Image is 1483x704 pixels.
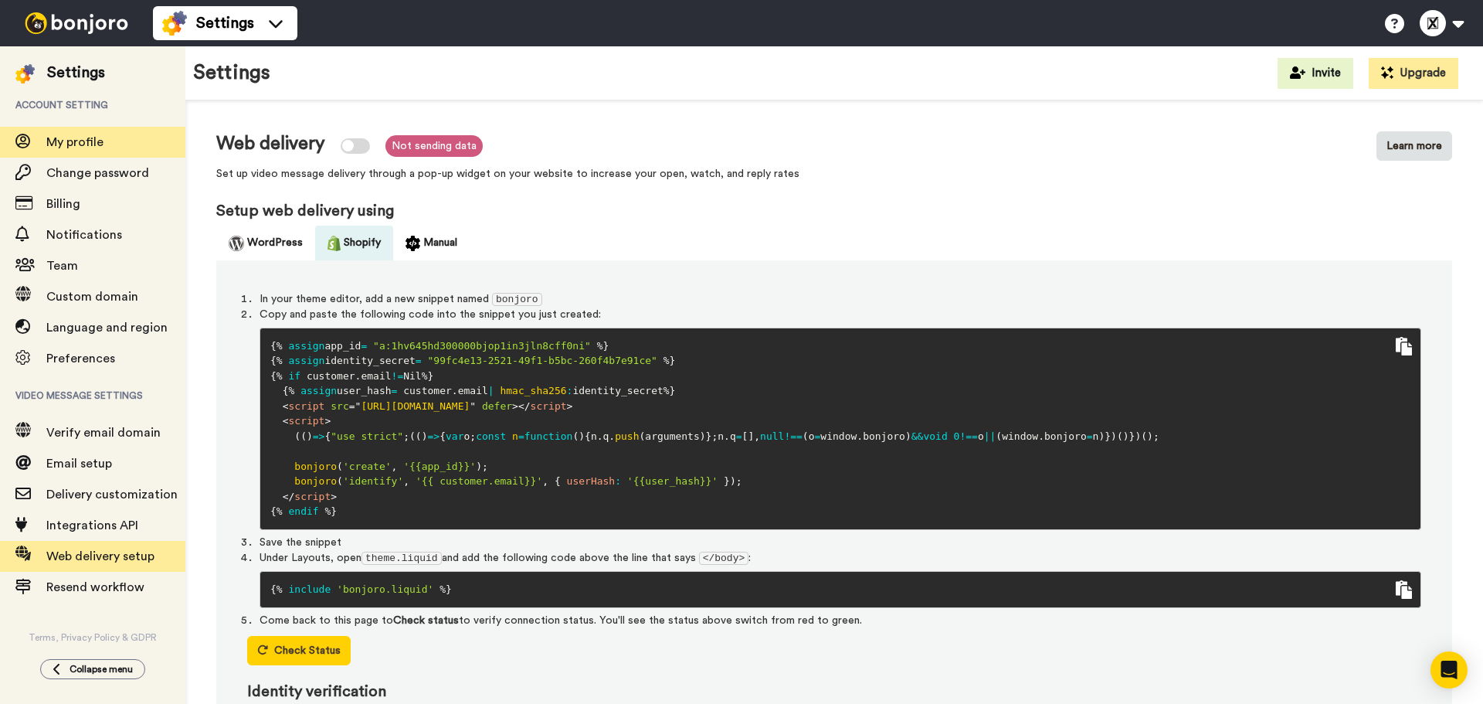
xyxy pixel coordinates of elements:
button: Learn more [1376,131,1452,161]
button: WordPress [216,226,315,260]
span: q [730,430,736,442]
span: } [1105,430,1111,442]
span: ] [748,430,754,442]
span: Collapse menu [70,663,133,675]
span: ( [337,461,343,472]
span: user_hash [337,385,391,396]
span: : [615,475,621,487]
span: {% [283,385,295,396]
button: Collapse menu [40,659,145,679]
span: ' [416,475,422,487]
span: { [555,475,561,487]
span: = [361,340,367,352]
span: " [470,400,476,412]
span: !== [784,430,802,442]
span: ( [572,430,579,442]
span: ; [470,430,476,442]
span: ) [1111,430,1117,442]
label: Setup web delivery using [216,200,394,222]
span: {{ [422,475,434,487]
span: ' [403,461,409,472]
span: . [488,475,494,487]
span: {% [270,583,283,595]
span: = [416,355,422,366]
span: = [518,430,524,442]
span: != [392,370,404,382]
span: . [724,430,730,442]
span: ) [730,475,736,487]
span: ; [403,430,409,442]
span: => [428,430,440,442]
span: ( [337,475,343,487]
span: customer [307,370,355,382]
img: settings-colored.svg [15,64,35,83]
span: ( [996,430,1002,442]
span: ( [409,430,416,442]
span: > [512,400,518,412]
span: hmac_sha256 [500,385,566,396]
span: = [815,430,821,442]
span: %} [422,370,434,382]
a: Learn more [1376,141,1452,151]
span: 'create' [343,461,392,472]
span: [URL][DOMAIN_NAME] [361,400,470,412]
span: , [403,475,409,487]
span: window [820,430,857,442]
span: Not sending data [385,135,483,157]
span: } [706,430,712,442]
span: "99fc4e13-2521-49f1-b5bc-260f4b7e91ce" [428,355,657,366]
span: Verify email domain [46,427,161,439]
span: {% [270,340,283,352]
span: ' [470,461,476,472]
span: , [542,475,548,487]
span: ( [1141,430,1147,442]
span: ; [711,430,718,442]
span: Notifications [46,229,122,241]
span: Nil [403,370,421,382]
span: . [597,430,603,442]
span: {% [270,355,283,366]
span: && [911,430,924,442]
span: Resend workflow [46,581,144,593]
span: 'bonjoro.liquid' [337,583,433,595]
span: null [760,430,784,442]
span: defer [482,400,512,412]
span: arguments [645,430,699,442]
img: bj-logo-header-white.svg [19,12,134,34]
li: Under Layouts, open and add the following code above the line that says : [260,550,1421,608]
span: bonjoro [863,430,905,442]
button: Invite [1278,58,1353,89]
span: ) [905,430,911,442]
span: ) [476,461,482,472]
span: void [923,430,947,442]
span: %} [663,385,676,396]
span: q [603,430,609,442]
h1: Settings [193,62,270,84]
span: ( [300,430,307,442]
span: " [355,400,361,412]
span: !== [959,430,977,442]
span: app_id [324,340,361,352]
button: Check Status [247,636,351,665]
span: || [984,430,996,442]
span: customer [403,385,452,396]
li: In your theme editor, add a new snippet named [260,291,1421,308]
span: identity_secret [572,385,663,396]
span: { [439,430,446,442]
span: ) [1135,430,1141,442]
span: assign [288,340,324,352]
span: Delivery customization [46,488,178,501]
span: app_id [422,461,458,472]
span: | [488,385,494,396]
label: Web delivery [216,131,325,156]
span: email [458,385,488,396]
span: = [349,400,355,412]
span: : [567,385,573,396]
span: {% [270,370,283,382]
span: ( [294,430,300,442]
span: identity_secret [324,355,415,366]
span: Set up video message delivery through a pop-up widget on your website to increase your open, watc... [216,166,799,182]
span: ( [640,430,646,442]
span: assign [288,355,324,366]
span: function [524,430,573,442]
